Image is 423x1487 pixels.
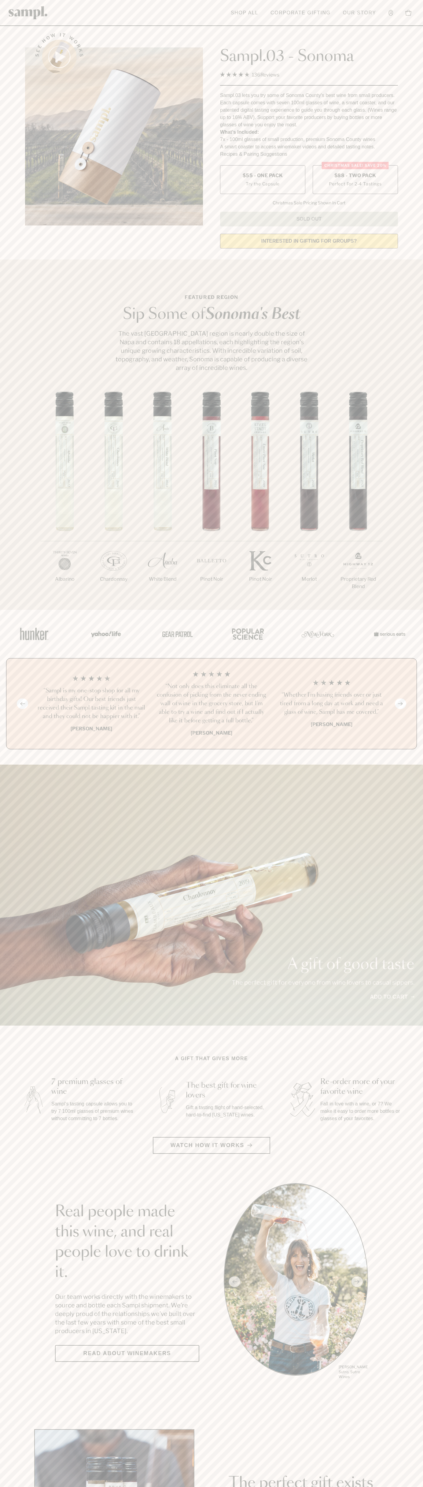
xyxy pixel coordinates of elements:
[51,1100,134,1122] p: Sampl's tasting capsule allows you to try 7 100ml glasses of premium wines without committing to ...
[55,1292,199,1335] p: Our team works directly with the winemakers to source and bottle each Sampl shipment. We’re deepl...
[224,1183,368,1380] ul: carousel
[370,621,407,647] img: Artboard_7_5b34974b-f019-449e-91fb-745f8d0877ee_x450.png
[285,576,334,583] p: Merlot
[114,307,309,322] h2: Sip Some of
[320,1100,403,1122] p: Fall in love with a wine, or 7? We make it easy to order more bottles or glasses of your favorites.
[220,136,398,143] li: 7x - 100ml glasses of small production, premium Sonoma County wines
[236,576,285,583] p: Pinot Noir
[9,6,48,19] img: Sampl logo
[89,392,138,602] li: 2 / 7
[339,1365,368,1379] p: [PERSON_NAME] Sutro, Sutro Wines
[186,1104,269,1119] p: Gift a tasting flight of hand-selected, hard-to-find [US_STATE] wines.
[322,162,389,169] div: Christmas SALE! Save 20%
[220,92,398,129] div: Sampl.03 lets you try some of Sonoma County's best wine from small producers. Each capsule comes ...
[260,72,279,78] span: Reviews
[25,47,203,225] img: Sampl.03 - Sonoma
[51,1077,134,1097] h3: 7 premium glasses of wine
[395,699,406,709] button: Next slide
[285,392,334,602] li: 6 / 7
[40,392,89,602] li: 1 / 7
[156,671,267,737] li: 2 / 4
[300,621,336,647] img: Artboard_3_0b291449-6e8c-4d07-b2c2-3f3601a19cd1_x450.png
[55,1345,199,1362] a: Read about Winemakers
[232,978,414,987] p: The perfect gift for everyone from wine lovers to casual sippers.
[36,687,147,721] h3: “Sampl is my one-stop shop for all my birthday gifts! Our best friends just received their Sampl ...
[42,40,76,74] button: See how it works
[186,1081,269,1100] h3: The best gift for wine lovers
[329,181,381,187] small: Perfect For 2-4 Tastings
[40,576,89,583] p: Albarino
[370,993,414,1001] a: Add to cart
[205,307,300,322] em: Sonoma's Best
[220,212,398,226] button: Sold Out
[320,1077,403,1097] h3: Re-order more of your favorite wine
[340,6,379,20] a: Our Story
[138,576,187,583] p: White Blend
[114,294,309,301] p: Featured Region
[246,181,280,187] small: Try the Capsule
[114,329,309,372] p: The vast [GEOGRAPHIC_DATA] region is nearly double the size of Napa and contains 18 appellations,...
[55,1202,199,1283] h2: Real people made this wine, and real people love to drink it.
[187,392,236,602] li: 4 / 7
[252,72,260,78] span: 136
[175,1055,248,1062] h2: A gift that gives more
[270,200,348,206] li: Christmas Sale Pricing Shown In Cart
[220,234,398,248] a: interested in gifting for groups?
[220,71,279,79] div: 136Reviews
[334,172,376,179] span: $88 - Two Pack
[311,721,352,727] b: [PERSON_NAME]
[17,699,28,709] button: Previous slide
[229,621,265,647] img: Artboard_4_28b4d326-c26e-48f9-9c80-911f17d6414e_x450.png
[87,621,123,647] img: Artboard_6_04f9a106-072f-468a-bdd7-f11783b05722_x450.png
[153,1137,270,1154] button: Watch how it works
[224,1183,368,1380] div: slide 1
[267,6,334,20] a: Corporate Gifting
[232,957,414,972] p: A gift of good taste
[220,151,398,158] li: Recipes & Pairing Suggestions
[334,392,383,610] li: 7 / 7
[156,682,267,725] h3: “Not only does this eliminate all the confusion of picking from the never ending wall of wine in ...
[89,576,138,583] p: Chardonnay
[138,392,187,602] li: 3 / 7
[187,576,236,583] p: Pinot Noir
[243,172,283,179] span: $55 - One Pack
[276,691,387,717] h3: “Whether I'm having friends over or just tired from a long day at work and need a glass of wine, ...
[276,671,387,737] li: 3 / 4
[71,726,112,732] b: [PERSON_NAME]
[16,621,53,647] img: Artboard_1_c8cd28af-0030-4af1-819c-248e302c7f06_x450.png
[236,392,285,602] li: 5 / 7
[228,6,261,20] a: Shop All
[191,730,232,736] b: [PERSON_NAME]
[220,47,398,66] h1: Sampl.03 - Sonoma
[36,671,147,737] li: 1 / 4
[220,143,398,151] li: A smart coaster to access winemaker videos and detailed tasting notes.
[158,621,194,647] img: Artboard_5_7fdae55a-36fd-43f7-8bfd-f74a06a2878e_x450.png
[334,576,383,590] p: Proprietary Red Blend
[220,129,259,135] strong: What’s Included:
